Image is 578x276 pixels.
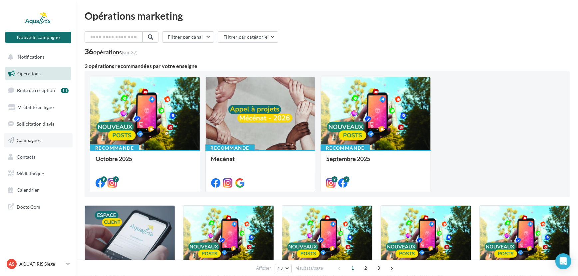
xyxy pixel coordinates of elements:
[218,31,278,43] button: Filtrer par catégorie
[17,137,41,143] span: Campagnes
[4,133,73,147] a: Campagnes
[4,200,73,214] a: Docto'Com
[332,176,338,182] div: 9
[278,266,283,271] span: 12
[19,261,64,267] p: AQUATIRIS Siège
[256,265,271,271] span: Afficher
[5,32,71,43] button: Nouvelle campagne
[17,171,44,176] span: Médiathèque
[295,265,323,271] span: résultats/page
[4,100,73,114] a: Visibilité en ligne
[18,54,45,60] span: Notifications
[17,87,55,93] span: Boîte de réception
[555,253,571,269] div: Open Intercom Messenger
[348,263,358,273] span: 1
[9,261,15,267] span: AS
[321,144,370,152] div: Recommandé
[17,202,40,211] span: Docto'Com
[326,155,425,169] div: Septembre 2025
[4,83,73,97] a: Boîte de réception11
[4,150,73,164] a: Contacts
[361,263,371,273] span: 2
[374,263,384,273] span: 3
[211,155,310,169] div: Mécénat
[162,31,214,43] button: Filtrer par canal
[122,50,138,55] span: (sur 37)
[90,144,139,152] div: Recommandé
[4,183,73,197] a: Calendrier
[101,176,107,182] div: 9
[17,154,35,160] span: Contacts
[85,11,570,21] div: Opérations marketing
[96,155,194,169] div: Octobre 2025
[85,63,570,69] div: 3 opérations recommandées par votre enseigne
[344,176,350,182] div: 7
[17,121,54,126] span: Sollicitation d'avis
[4,117,73,131] a: Sollicitation d'avis
[17,187,39,193] span: Calendrier
[4,67,73,81] a: Opérations
[85,48,138,55] div: 36
[4,167,73,181] a: Médiathèque
[275,264,292,273] button: 12
[18,104,54,110] span: Visibilité en ligne
[5,258,71,270] a: AS AQUATIRIS Siège
[93,49,138,55] div: opérations
[61,88,69,93] div: 11
[17,71,41,76] span: Opérations
[113,176,119,182] div: 7
[4,50,70,64] button: Notifications
[205,144,255,152] div: Recommandé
